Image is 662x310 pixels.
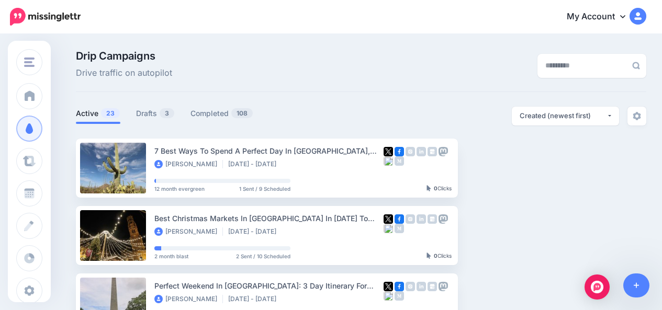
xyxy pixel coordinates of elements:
img: search-grey-6.png [632,62,640,70]
img: facebook-square.png [395,282,404,291]
img: medium-grey-square.png [395,291,404,301]
img: instagram-grey-square.png [406,147,415,156]
img: pointer-grey-darker.png [427,185,431,191]
span: 1 Sent / 9 Scheduled [239,186,290,191]
li: [DATE] - [DATE] [228,160,282,168]
a: Completed108 [190,107,253,120]
span: 23 [101,108,120,118]
img: facebook-square.png [395,214,404,224]
b: 0 [434,252,437,259]
div: Clicks [427,186,452,192]
img: Missinglettr [10,8,81,26]
b: 0 [434,185,437,191]
img: linkedin-grey-square.png [417,214,426,224]
li: [PERSON_NAME] [154,160,223,168]
div: Open Intercom Messenger [585,274,610,300]
img: instagram-grey-square.png [406,214,415,224]
div: Perfect Weekend In [GEOGRAPHIC_DATA]: 3 Day Itinerary For First Time Visitors [154,280,384,292]
img: medium-grey-square.png [395,156,404,166]
a: My Account [556,4,646,30]
img: twitter-square.png [384,282,393,291]
a: Drafts3 [136,107,175,120]
div: Created (newest first) [520,111,607,121]
img: settings-grey.png [633,112,641,120]
span: 3 [160,108,174,118]
img: google_business-grey-square.png [428,147,437,156]
span: 2 Sent / 10 Scheduled [236,254,290,259]
img: linkedin-grey-square.png [417,282,426,291]
img: facebook-square.png [395,147,404,156]
img: instagram-grey-square.png [406,282,415,291]
img: medium-grey-square.png [395,224,404,233]
span: 2 month blast [154,254,188,259]
a: Active23 [76,107,120,120]
li: [PERSON_NAME] [154,295,223,303]
img: linkedin-grey-square.png [417,147,426,156]
li: [PERSON_NAME] [154,227,223,236]
span: Drive traffic on autopilot [76,66,172,80]
div: 7 Best Ways To Spend A Perfect Day In [GEOGRAPHIC_DATA], [US_STATE] [154,145,384,157]
span: 12 month evergreen [154,186,205,191]
img: twitter-square.png [384,147,393,156]
img: bluesky-square.png [384,224,393,233]
div: Clicks [427,253,452,259]
li: [DATE] - [DATE] [228,227,282,236]
button: Created (newest first) [512,107,619,125]
span: Drip Campaigns [76,51,172,61]
img: mastodon-grey-square.png [439,147,448,156]
img: pointer-grey-darker.png [427,252,431,259]
div: Best Christmas Markets In [GEOGRAPHIC_DATA] In [DATE] To Attend [154,212,384,224]
img: bluesky-square.png [384,156,393,166]
img: twitter-square.png [384,214,393,224]
span: 108 [231,108,253,118]
img: google_business-grey-square.png [428,214,437,224]
img: mastodon-grey-square.png [439,282,448,291]
img: bluesky-square.png [384,291,393,301]
img: menu.png [24,58,35,67]
img: mastodon-grey-square.png [439,214,448,224]
li: [DATE] - [DATE] [228,295,282,303]
img: google_business-grey-square.png [428,282,437,291]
